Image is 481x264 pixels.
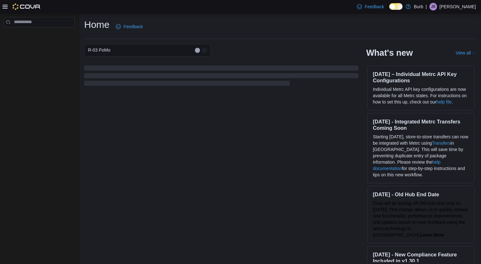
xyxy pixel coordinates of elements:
a: Feedback [354,0,386,13]
p: [PERSON_NAME] [440,3,476,10]
button: Clear input [195,48,200,53]
a: View allExternal link [456,50,476,55]
span: Feedback [365,3,384,10]
a: Feedback [113,20,145,33]
h3: [DATE] - Integrated Metrc Transfers Coming Soon [373,118,469,131]
button: Open list of options [202,48,207,53]
a: Transfers [432,141,451,146]
a: Learn More [420,232,444,237]
h3: [DATE] - New Compliance Feature Included in v1.30.1 [373,251,469,264]
a: help documentation [373,160,440,171]
input: Dark Mode [389,3,403,10]
span: JB [431,3,435,10]
p: Starting [DATE], store-to-store transfers can now be integrated with Metrc using in [GEOGRAPHIC_D... [373,134,469,178]
a: help file [436,99,452,104]
span: Feedback [123,23,143,30]
img: Cova [13,3,41,10]
span: Loading [84,67,359,87]
p: Individual Metrc API key configurations are now available for all Metrc states. For instructions ... [373,86,469,105]
h3: [DATE] – Individual Metrc API Key Configurations [373,71,469,84]
h2: What's new [366,48,413,58]
p: Burb [414,3,423,10]
h3: [DATE] - Old Hub End Date [373,191,469,198]
p: | [426,3,427,10]
nav: Complex example [4,28,75,44]
div: Jared Bingham [429,3,437,10]
span: R-03 PoMo [88,46,110,54]
svg: External link [472,51,476,55]
span: Cova will be turning off Old Hub next year on [DATE]. This change allows us to quickly release ne... [373,201,468,237]
h1: Home [84,18,109,31]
